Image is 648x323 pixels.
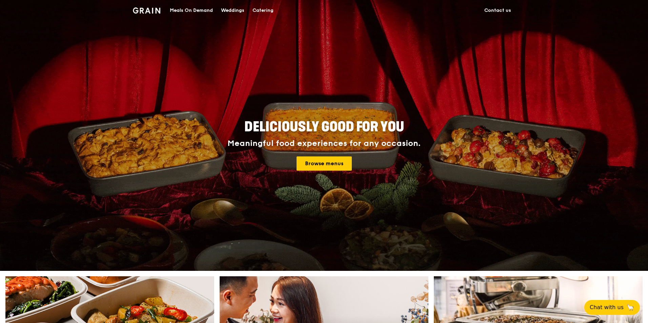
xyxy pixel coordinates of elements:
img: Grain [133,7,160,14]
span: Chat with us [590,303,624,311]
a: Browse menus [297,156,352,171]
span: Deliciously good for you [244,119,404,135]
a: Catering [248,0,278,21]
div: Catering [252,0,274,21]
div: Meaningful food experiences for any occasion. [202,139,446,148]
div: Weddings [221,0,244,21]
a: Weddings [217,0,248,21]
button: Chat with us🦙 [584,300,640,315]
a: Contact us [480,0,515,21]
span: 🦙 [626,303,634,311]
div: Meals On Demand [170,0,213,21]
